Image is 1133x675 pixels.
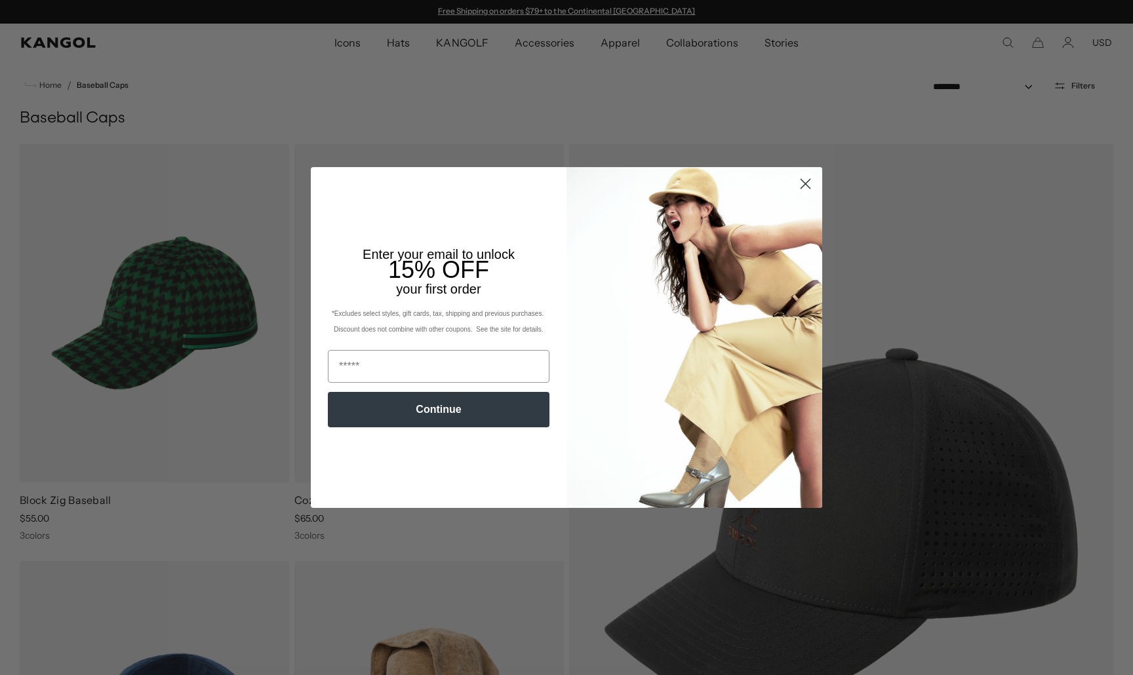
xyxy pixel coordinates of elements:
[566,167,822,508] img: 93be19ad-e773-4382-80b9-c9d740c9197f.jpeg
[396,282,481,296] span: your first order
[388,256,489,283] span: 15% OFF
[332,310,546,333] span: *Excludes select styles, gift cards, tax, shipping and previous purchases. Discount does not comb...
[328,350,549,383] input: Email
[794,172,817,195] button: Close dialog
[328,392,549,427] button: Continue
[363,247,515,261] span: Enter your email to unlock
